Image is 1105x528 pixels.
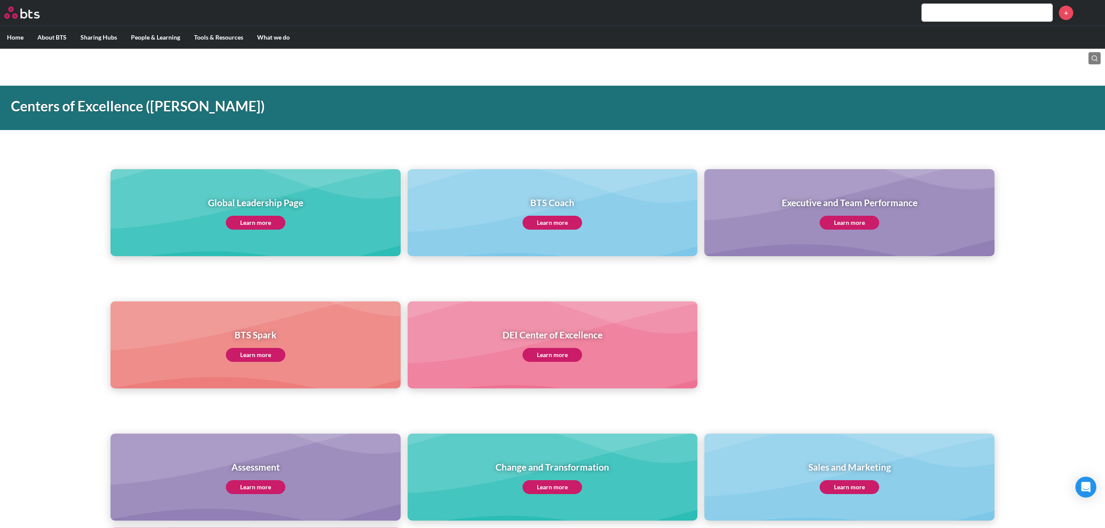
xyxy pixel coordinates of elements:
[226,328,285,341] h1: BTS Spark
[226,480,285,494] a: Learn more
[226,348,285,362] a: Learn more
[782,196,917,209] h1: Executive and Team Performance
[124,26,187,49] label: People & Learning
[226,216,285,230] a: Learn more
[496,461,609,473] h1: Change and Transformation
[820,480,879,494] a: Learn more
[1075,477,1096,498] div: Open Intercom Messenger
[808,461,891,473] h1: Sales and Marketing
[11,97,769,116] h1: Centers of Excellence ([PERSON_NAME])
[820,216,879,230] a: Learn more
[226,461,285,473] h1: Assessment
[522,196,582,209] h1: BTS Coach
[522,348,582,362] a: Learn more
[522,216,582,230] a: Learn more
[4,7,40,19] img: BTS Logo
[250,26,297,49] label: What we do
[1080,2,1101,23] a: Profile
[1080,2,1101,23] img: Songa Chae
[4,7,56,19] a: Go home
[208,196,303,209] h1: Global Leadership Page
[74,26,124,49] label: Sharing Hubs
[522,480,582,494] a: Learn more
[187,26,250,49] label: Tools & Resources
[502,328,603,341] h1: DEI Center of Excellence
[30,26,74,49] label: About BTS
[1059,6,1073,20] a: +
